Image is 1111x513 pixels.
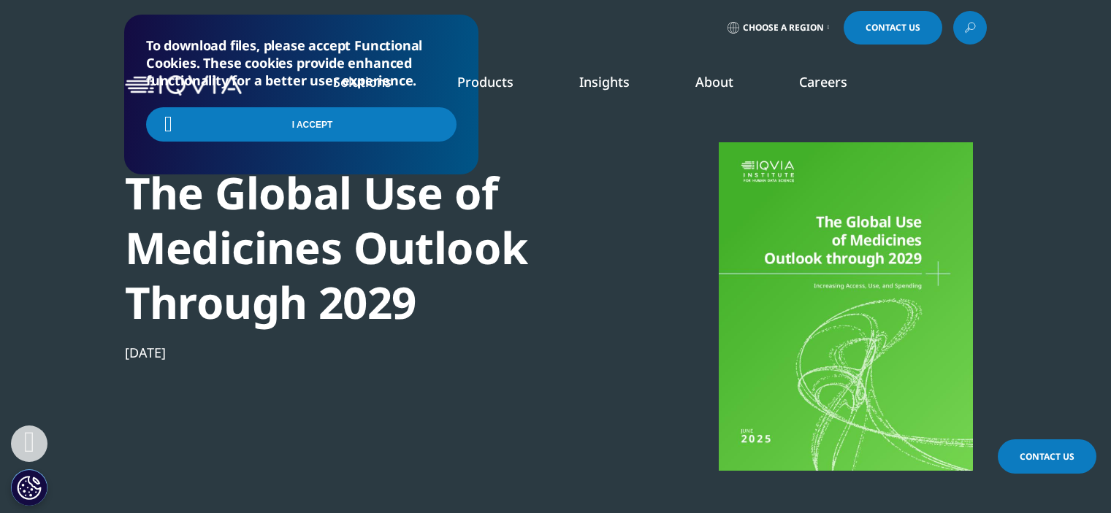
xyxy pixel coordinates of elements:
a: Contact Us [844,11,942,45]
a: Solutions [333,73,392,90]
a: Insights [579,73,630,90]
div: The Global Use of Medicines Outlook Through 2029 [125,166,626,330]
img: IQVIA Healthcare Information Technology and Pharma Clinical Research Company [125,75,242,96]
div: [DATE] [125,344,626,361]
span: Contact Us [866,23,920,32]
span: Choose a Region [743,22,824,34]
a: About [695,73,733,90]
input: I Accept [146,107,457,142]
span: Contact Us [1020,450,1074,463]
a: Products [457,73,513,90]
a: Contact Us [998,439,1096,474]
button: 쿠키 설정 [11,469,47,506]
a: Careers [799,73,847,90]
nav: Primary [248,51,987,120]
